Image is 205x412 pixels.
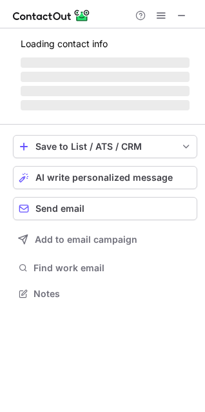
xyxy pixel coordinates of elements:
div: Save to List / ATS / CRM [35,141,175,152]
span: Add to email campaign [35,234,137,245]
button: AI write personalized message [13,166,197,189]
button: Find work email [13,259,197,277]
button: save-profile-one-click [13,135,197,158]
button: Add to email campaign [13,228,197,251]
button: Notes [13,285,197,303]
button: Send email [13,197,197,220]
span: AI write personalized message [35,172,173,183]
span: Find work email [34,262,192,274]
img: ContactOut v5.3.10 [13,8,90,23]
span: Send email [35,203,84,214]
span: Notes [34,288,192,300]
